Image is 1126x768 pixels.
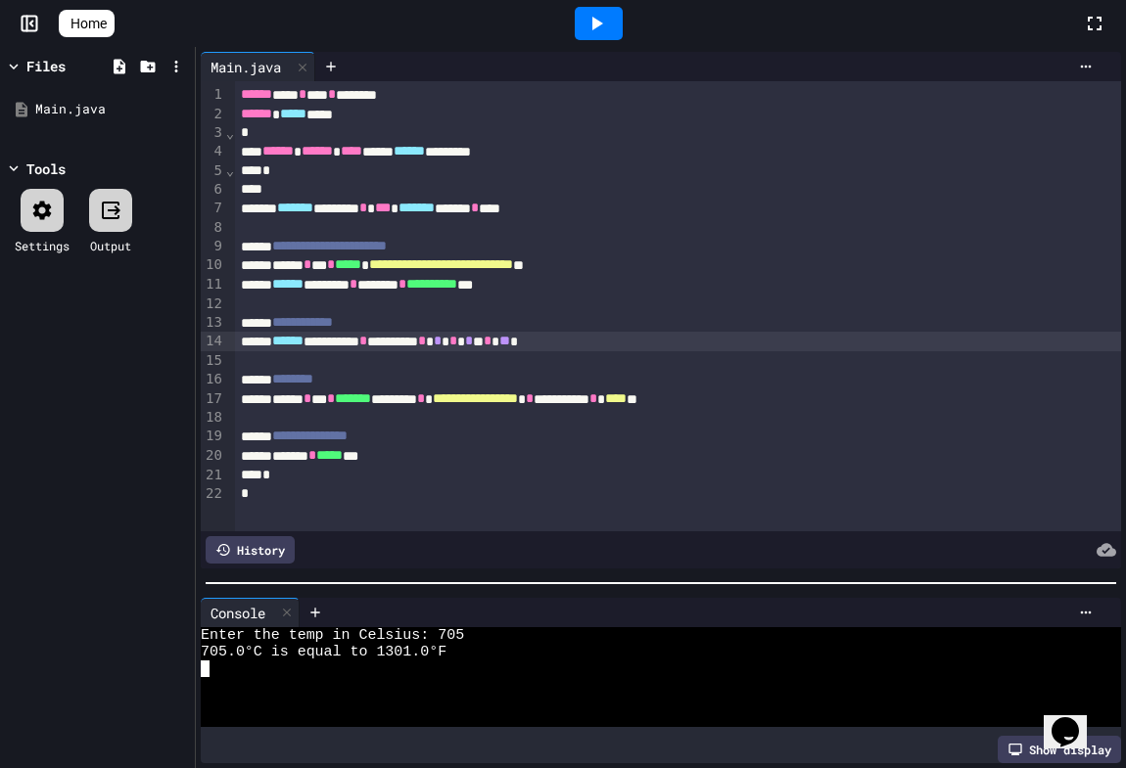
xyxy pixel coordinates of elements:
[201,332,225,351] div: 14
[201,199,225,218] div: 7
[201,275,225,294] div: 11
[70,14,107,33] span: Home
[201,123,225,142] div: 3
[15,237,70,254] div: Settings
[1044,690,1106,748] iframe: chat widget
[998,736,1121,763] div: Show display
[26,56,66,76] div: Files
[201,52,315,81] div: Main.java
[201,484,225,503] div: 22
[201,466,225,484] div: 21
[206,536,295,564] div: History
[201,370,225,389] div: 16
[201,446,225,466] div: 20
[201,161,225,180] div: 5
[201,57,291,77] div: Main.java
[26,158,66,179] div: Tools
[35,100,188,119] div: Main.java
[201,427,225,446] div: 19
[201,218,225,237] div: 8
[201,351,225,370] div: 15
[201,627,464,644] span: Enter the temp in Celsius: 705
[201,255,225,275] div: 10
[90,237,131,254] div: Output
[201,180,225,199] div: 6
[201,85,225,105] div: 1
[201,313,225,333] div: 13
[201,408,225,427] div: 18
[225,162,235,178] span: Fold line
[59,10,115,37] a: Home
[201,389,225,409] div: 17
[201,644,446,660] span: 705.0°C is equal to 1301.0°F
[225,125,235,141] span: Fold line
[201,598,300,627] div: Console
[201,237,225,256] div: 9
[201,603,275,623] div: Console
[201,142,225,161] div: 4
[201,294,225,313] div: 12
[201,105,225,124] div: 2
